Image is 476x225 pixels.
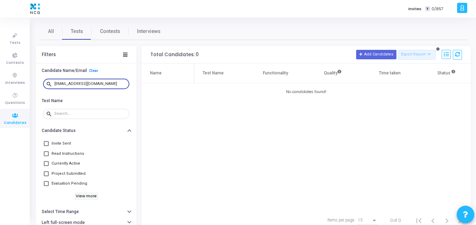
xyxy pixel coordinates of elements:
span: 0/857 [431,6,443,12]
span: Read Instructions [52,150,84,158]
div: Time taken [379,69,401,77]
th: Test Name [194,64,247,83]
mat-icon: search [46,111,54,117]
span: Tests [9,40,20,46]
h6: Candidate Status [42,128,76,133]
span: Interviews [5,80,25,86]
span: Contests [100,28,120,35]
mat-icon: search [46,81,54,87]
div: 0 of 0 [390,217,401,224]
span: 15 [358,218,363,223]
h6: Candidate Name/Email [42,68,87,73]
h6: Test Name [42,98,63,104]
img: logo [28,2,42,16]
span: Contests [6,60,24,66]
span: Candidates [4,120,26,126]
mat-select: Items per page: [358,218,378,223]
span: Project Submitted [52,170,86,178]
button: Test Name [36,95,136,106]
button: Add Candidates [356,50,396,59]
div: Total Candidates: 0 [150,52,199,58]
input: Search... [54,82,127,86]
th: Functionality [247,64,304,83]
button: Candidate Status [36,125,136,136]
th: Quality [304,64,361,83]
div: Name [150,69,162,77]
div: Filters [42,52,56,58]
th: Status [418,64,475,83]
button: Candidate Name/EmailClear [36,65,136,76]
h6: View more [74,192,98,200]
span: Interviews [137,28,161,35]
span: Evaluation Pending [52,179,87,188]
a: Clear [89,68,98,73]
span: Tests [71,28,83,35]
span: T [425,6,430,12]
span: Currently Active [52,159,80,168]
button: Export Report [398,50,436,60]
label: Invites: [408,6,422,12]
div: Items per page: [327,217,355,223]
div: No candidates found! [142,89,471,95]
span: All [48,28,54,35]
span: Questions [5,100,25,106]
span: Invite Sent [52,139,71,148]
input: Search... [54,112,127,116]
h6: Select Time Range [42,209,79,214]
button: Select Time Range [36,206,136,217]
